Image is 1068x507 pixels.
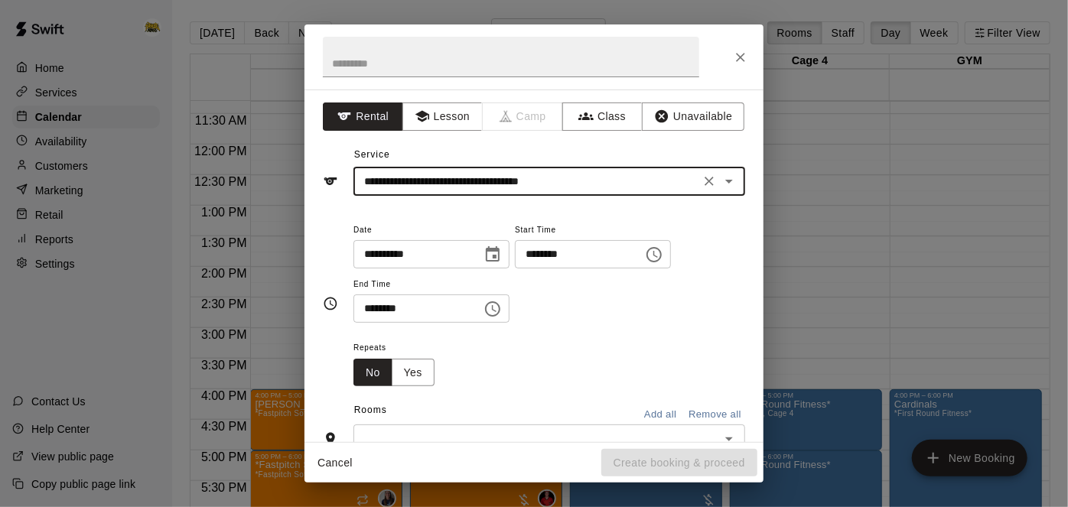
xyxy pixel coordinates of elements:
div: outlined button group [353,359,435,387]
button: Yes [392,359,435,387]
button: Choose time, selected time is 4:30 PM [477,294,508,324]
button: Open [718,171,740,192]
button: Rental [323,102,403,131]
svg: Timing [323,296,338,311]
span: Camps can only be created in the Services page [483,102,563,131]
button: Cancel [311,449,360,477]
span: Repeats [353,338,447,359]
span: Service [354,149,390,160]
button: Clear [698,171,720,192]
button: Unavailable [642,102,744,131]
button: Lesson [402,102,483,131]
button: Close [727,44,754,71]
span: Start Time [515,220,671,241]
svg: Service [323,174,338,189]
button: Choose date, selected date is Oct 16, 2025 [477,239,508,270]
span: Rooms [354,405,387,415]
svg: Rooms [323,431,338,447]
button: Choose time, selected time is 4:00 PM [639,239,669,270]
button: Open [718,428,740,450]
button: No [353,359,392,387]
span: End Time [353,275,510,295]
button: Remove all [685,403,745,427]
button: Class [562,102,643,131]
button: Add all [636,403,685,427]
span: Date [353,220,510,241]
